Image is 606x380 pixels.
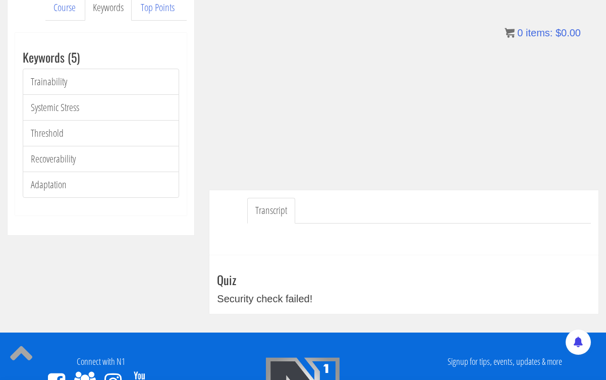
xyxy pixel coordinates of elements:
[556,27,581,38] bdi: 0.00
[23,120,179,146] a: Threshold
[505,27,581,38] a: 0 items: $0.00
[23,172,179,198] a: Adaptation
[556,27,561,38] span: $
[8,357,194,367] h4: Connect with N1
[517,27,523,38] span: 0
[217,291,591,306] div: Security check failed!
[23,146,179,172] a: Recoverability
[217,273,591,286] h3: Quiz
[247,198,295,224] a: Transcript
[505,28,515,38] img: icon11.png
[23,50,179,64] h3: Keywords (5)
[526,27,553,38] span: items:
[23,69,179,95] a: Trainability
[412,357,598,367] h4: Signup for tips, events, updates & more
[23,94,179,121] a: Systemic Stress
